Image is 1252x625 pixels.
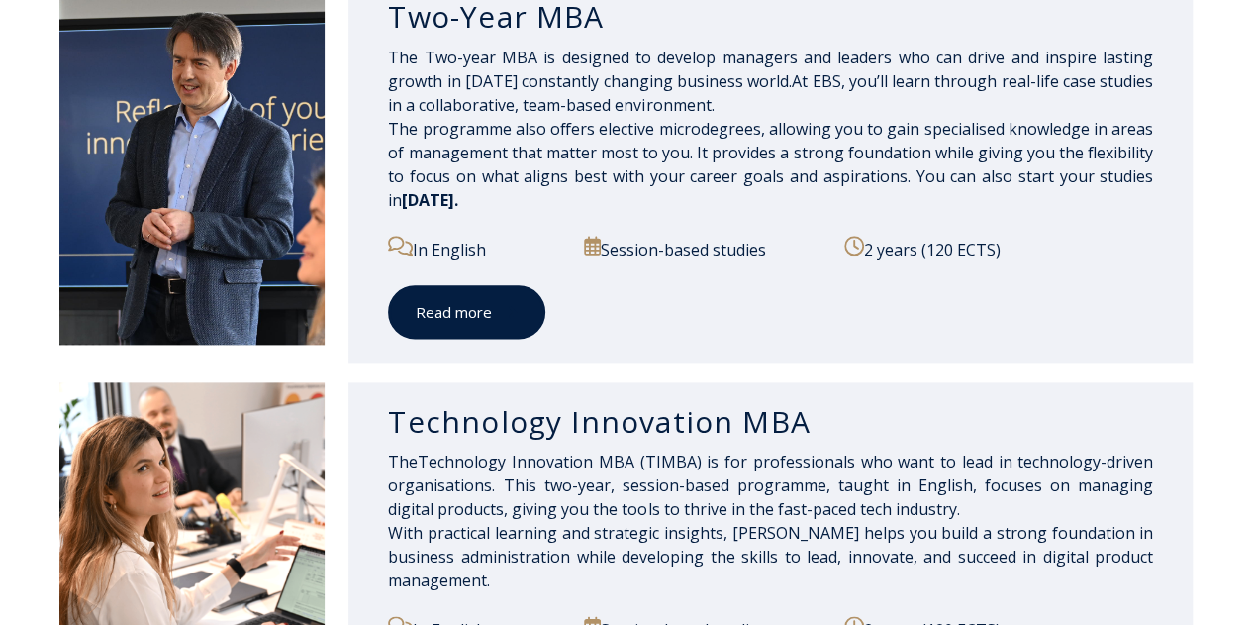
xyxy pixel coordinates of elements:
a: Read more [388,285,545,340]
p: In English [388,236,567,261]
span: Technology Innovation M [418,451,802,472]
h3: Technology Innovation MBA [388,403,1153,441]
span: The [388,451,418,472]
p: Session-based studies [584,236,828,261]
p: 2 years (120 ECTS) [844,236,1153,261]
span: You can also start your studies in [388,165,1153,211]
span: The Two-year MBA is designed to develop managers and leaders who can drive and inspire lasting gr... [388,47,1153,187]
span: [DATE]. [402,189,458,211]
span: sionals who want to lead in technology-driven organisations. This two-year, session-based program... [388,451,1153,520]
span: With practical learning and strategic insights, [PERSON_NAME] helps you build a strong foundation... [388,522,1153,591]
span: BA (TIMBA) is for profes [614,451,803,472]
